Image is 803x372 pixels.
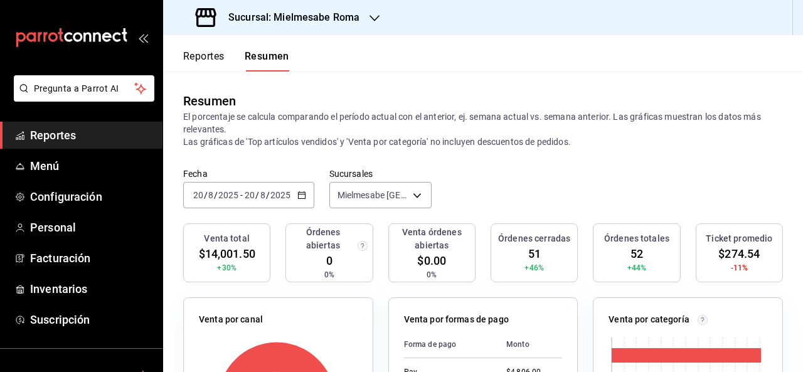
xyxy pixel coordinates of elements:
span: Personal [30,219,152,236]
button: Reportes [183,50,225,72]
h3: Venta órdenes abiertas [394,226,470,252]
input: -- [260,190,266,200]
span: Facturación [30,250,152,267]
span: Menú [30,157,152,174]
span: Pregunta a Parrot AI [34,82,135,95]
h3: Órdenes abiertas [291,226,354,252]
span: Suscripción [30,311,152,328]
span: / [266,190,270,200]
h3: Sucursal: Mielmesabe Roma [218,10,359,25]
label: Sucursales [329,169,432,178]
button: open_drawer_menu [138,33,148,43]
span: 52 [630,245,643,262]
input: -- [208,190,214,200]
p: Venta por categoría [609,313,689,326]
span: $14,001.50 [199,245,255,262]
span: +46% [524,262,544,274]
input: ---- [218,190,239,200]
span: -11% [731,262,748,274]
label: Fecha [183,169,314,178]
span: Reportes [30,127,152,144]
button: Pregunta a Parrot AI [14,75,154,102]
span: - [240,190,243,200]
p: Venta por formas de pago [404,313,509,326]
span: +30% [217,262,237,274]
span: / [204,190,208,200]
input: ---- [270,190,291,200]
span: Inventarios [30,280,152,297]
span: 0% [427,269,437,280]
h3: Órdenes cerradas [498,232,570,245]
span: 0% [324,269,334,280]
div: navigation tabs [183,50,289,72]
a: Pregunta a Parrot AI [9,91,154,104]
div: Resumen [183,92,236,110]
h3: Órdenes totales [604,232,669,245]
input: -- [244,190,255,200]
h3: Venta total [204,232,249,245]
h3: Ticket promedio [706,232,772,245]
p: El porcentaje se calcula comparando el período actual con el anterior, ej. semana actual vs. sema... [183,110,783,148]
span: +44% [627,262,647,274]
span: 0 [326,252,332,269]
th: Forma de pago [404,331,496,358]
input: -- [193,190,204,200]
span: Mielmesabe [GEOGRAPHIC_DATA] [338,189,408,201]
th: Monto [496,331,562,358]
span: / [214,190,218,200]
span: / [255,190,259,200]
button: Resumen [245,50,289,72]
span: $274.54 [718,245,760,262]
span: 51 [528,245,541,262]
span: $0.00 [417,252,446,269]
span: Configuración [30,188,152,205]
p: Venta por canal [199,313,263,326]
